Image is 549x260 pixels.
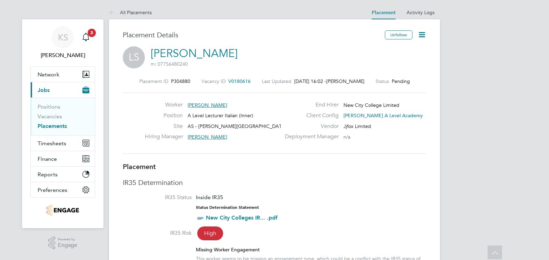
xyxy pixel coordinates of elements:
span: m: 07756480240 [151,61,188,67]
button: Reports [31,167,95,182]
label: IR35 Status [123,194,192,201]
div: Jobs [31,98,95,135]
span: [PERSON_NAME] [188,102,227,108]
a: Powered byEngage [48,236,78,250]
a: 3 [79,26,93,48]
span: Jobs [38,87,50,93]
span: Inside IR35 [196,194,223,201]
label: Last Updated [262,78,291,84]
h3: Placement Details [123,30,380,39]
h3: IR35 Determination [123,178,426,187]
label: End Hirer [281,101,339,109]
a: Positions [38,103,60,110]
nav: Main navigation [22,19,103,228]
span: Kelsey Stephens [30,51,95,59]
span: A Level Lecturer Italian (Inner) [188,112,253,119]
label: Position [145,112,183,119]
label: Hiring Manager [145,133,183,140]
a: New City Colleges IR... .pdf [206,214,278,221]
button: Unfollow [385,30,412,39]
label: Site [145,123,183,130]
span: Engage [58,242,77,248]
a: Activity Logs [407,9,435,16]
span: Timesheets [38,140,66,147]
button: Finance [31,151,95,166]
span: P304880 [171,78,190,84]
button: Jobs [31,82,95,98]
label: Vacancy ID [201,78,226,84]
span: Reports [38,171,58,178]
span: [PERSON_NAME] A Level Academy [343,112,423,119]
label: Vendor [281,123,339,130]
span: [DATE] 16:02 - [294,78,326,84]
span: Finance [38,156,57,162]
a: Vacancies [38,113,62,120]
span: [PERSON_NAME] [326,78,365,84]
span: 3 [88,29,96,37]
a: Go to home page [30,205,95,216]
span: Jjfox Limited [343,123,371,129]
label: Placement ID [139,78,168,84]
span: High [197,226,223,240]
img: jjfox-logo-retina.png [47,205,79,216]
a: Placement [372,10,396,16]
button: Timesheets [31,136,95,151]
button: Preferences [31,182,95,197]
span: Network [38,71,59,78]
label: Client Config [281,112,339,119]
a: KS[PERSON_NAME] [30,26,95,59]
b: Placement [123,162,156,171]
label: Deployment Manager [281,133,339,140]
span: New City College Limited [343,102,399,108]
span: KS [58,33,68,42]
span: Preferences [38,187,67,193]
button: Network [31,67,95,82]
span: [PERSON_NAME] [188,134,227,140]
a: Placements [38,123,67,129]
label: Worker [145,101,183,109]
strong: Status Determination Statement [196,205,259,210]
a: [PERSON_NAME] [151,47,238,60]
label: Status [376,78,389,84]
span: V0180616 [228,78,251,84]
a: All Placements [109,9,152,16]
label: IR35 Risk [123,230,192,237]
span: Powered by [58,236,77,242]
span: n/a [343,134,350,140]
span: Pending [392,78,410,84]
span: LS [123,46,145,68]
span: AS - [PERSON_NAME][GEOGRAPHIC_DATA] [188,123,286,129]
div: Missing Worker Engagement [196,247,426,253]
